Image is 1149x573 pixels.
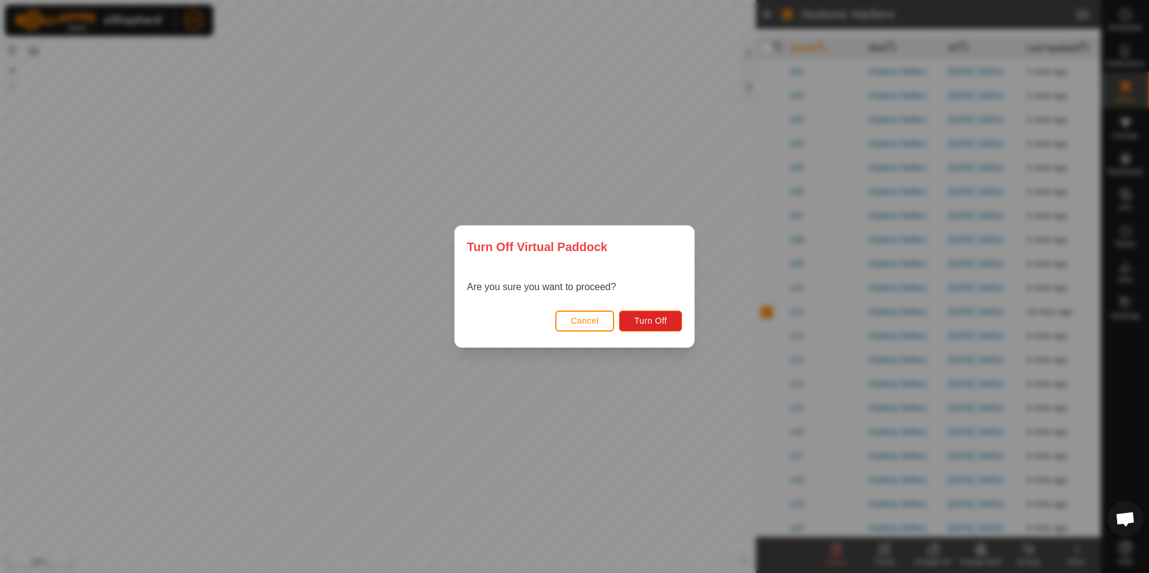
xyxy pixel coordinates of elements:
[555,311,615,332] button: Cancel
[467,280,616,294] p: Are you sure you want to proceed?
[619,311,682,332] button: Turn Off
[634,316,667,326] span: Turn Off
[467,238,608,256] span: Turn Off Virtual Paddock
[1108,501,1144,537] div: Open chat
[571,316,599,326] span: Cancel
